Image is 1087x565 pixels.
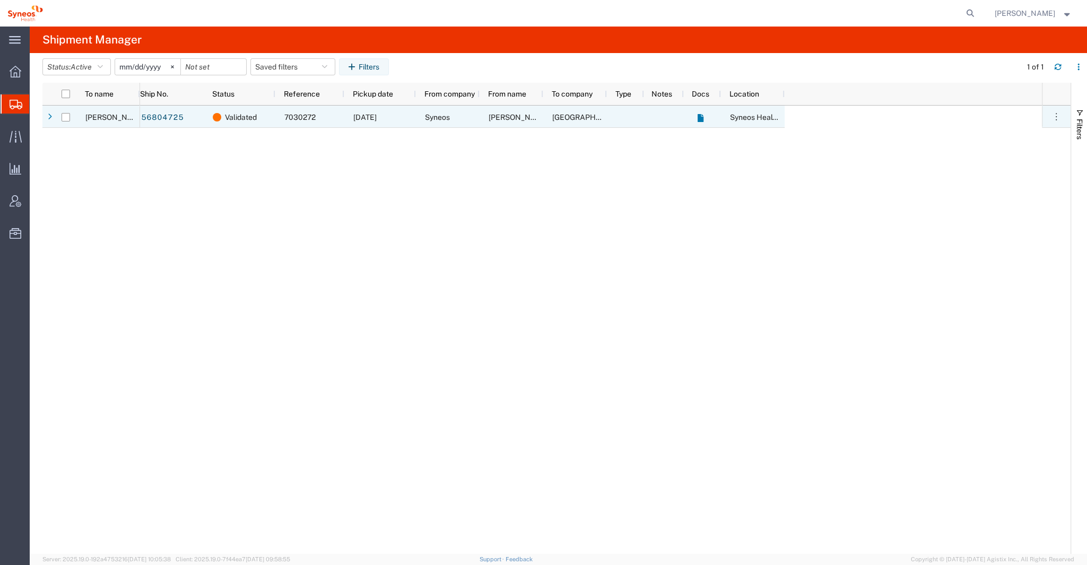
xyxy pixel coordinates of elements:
a: 56804725 [141,109,184,126]
h4: Shipment Manager [42,27,142,53]
span: [DATE] 10:05:38 [128,556,171,562]
div: 1 of 1 [1027,62,1046,73]
a: Support [479,556,506,562]
span: Copyright © [DATE]-[DATE] Agistix Inc., All Rights Reserved [911,555,1074,564]
span: Docs [692,90,709,98]
span: Universitat Klinikum Tubingen [552,113,628,121]
span: Pickup date [353,90,393,98]
img: logo [7,5,43,21]
button: Status:Active [42,58,111,75]
span: From company [424,90,475,98]
button: Saved filters [250,58,335,75]
span: Location [729,90,759,98]
span: Active [71,63,92,71]
span: Julia Zeller [85,113,146,121]
span: Syneos Health Clinical Spain [730,113,884,121]
input: Not set [181,59,246,75]
span: From name [488,90,526,98]
span: Ship No. [140,90,168,98]
span: Status [212,90,234,98]
a: Feedback [506,556,533,562]
span: Filters [1075,119,1084,140]
span: 09/15/2025 [353,113,377,121]
span: Eduardo Castaneda [489,113,549,121]
span: [DATE] 09:58:55 [246,556,290,562]
input: Not set [115,59,180,75]
span: Validated [225,106,257,128]
span: Server: 2025.19.0-192a4753216 [42,556,171,562]
button: Filters [339,58,389,75]
span: To company [552,90,593,98]
span: To name [85,90,114,98]
span: Raquel Ramirez Garcia [995,7,1055,19]
span: 7030272 [284,113,316,121]
button: [PERSON_NAME] [994,7,1073,20]
span: Syneos [425,113,450,121]
span: Reference [284,90,320,98]
span: Type [615,90,631,98]
span: Notes [651,90,672,98]
span: Client: 2025.19.0-7f44ea7 [176,556,290,562]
